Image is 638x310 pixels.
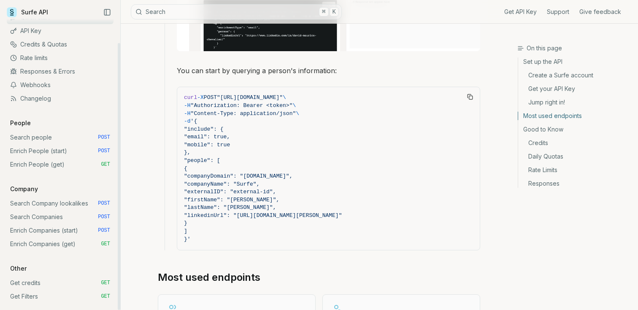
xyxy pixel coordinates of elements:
[184,236,191,242] span: }'
[158,271,260,284] a: Most used endpoints
[7,158,114,171] a: Enrich People (get) GET
[191,118,197,124] span: '{
[547,8,569,16] a: Support
[518,163,631,177] a: Rate Limits
[504,8,537,16] a: Get API Key
[98,227,110,234] span: POST
[184,165,187,172] span: {
[518,82,631,96] a: Get your API Key
[7,185,41,193] p: Company
[7,119,34,127] p: People
[184,149,191,156] span: },
[518,69,631,82] a: Create a Surfe account
[7,290,114,303] a: Get Filters GET
[184,189,276,195] span: "externalID": "external-id",
[518,150,631,163] a: Daily Quotas
[191,110,296,117] span: "Content-Type: application/json"
[184,94,197,101] span: curl
[283,94,286,101] span: \
[518,177,631,188] a: Responses
[101,293,110,300] span: GET
[184,220,187,226] span: }
[184,212,342,219] span: "linkedinUrl": "[URL][DOMAIN_NAME][PERSON_NAME]"
[101,241,110,247] span: GET
[518,123,631,136] a: Good to Know
[98,148,110,154] span: POST
[518,136,631,150] a: Credits
[184,204,276,211] span: "lastName": "[PERSON_NAME]",
[184,197,279,203] span: "firstName": "[PERSON_NAME]",
[184,228,187,234] span: ]
[177,65,480,77] p: You can start by querying a person's information:
[184,110,191,117] span: -H
[319,7,328,16] kbd: ⌘
[98,134,110,141] span: POST
[101,280,110,286] span: GET
[7,197,114,210] a: Search Company lookalikes POST
[184,142,230,148] span: "mobile": true
[7,24,114,38] a: API Key
[7,224,114,237] a: Enrich Companies (start) POST
[7,264,30,273] p: Other
[7,6,48,19] a: Surfe API
[7,51,114,65] a: Rate limits
[184,173,292,179] span: "companyDomain": "[DOMAIN_NAME]",
[518,58,631,69] a: Set up the API
[7,131,114,144] a: Search people POST
[191,102,293,109] span: "Authorization: Bearer <token>"
[7,65,114,78] a: Responses & Errors
[101,161,110,168] span: GET
[184,181,260,187] span: "companyName": "Surfe",
[184,102,191,109] span: -H
[518,109,631,123] a: Most used endpoints
[101,6,114,19] button: Collapse Sidebar
[7,210,114,224] a: Search Companies POST
[7,144,114,158] a: Enrich People (start) POST
[197,94,204,101] span: -X
[217,94,283,101] span: "[URL][DOMAIN_NAME]"
[7,78,114,92] a: Webhooks
[292,102,296,109] span: \
[184,134,230,140] span: "email": true,
[184,157,220,164] span: "people": [
[517,44,631,52] h3: On this page
[98,200,110,207] span: POST
[7,276,114,290] a: Get credits GET
[98,214,110,220] span: POST
[579,8,621,16] a: Give feedback
[7,92,114,105] a: Changelog
[204,94,217,101] span: POST
[184,118,191,124] span: -d
[296,110,299,117] span: \
[7,38,114,51] a: Credits & Quotas
[7,237,114,251] a: Enrich Companies (get) GET
[131,4,342,19] button: Search⌘K
[330,7,339,16] kbd: K
[518,96,631,109] a: Jump right in!
[184,126,224,132] span: "include": {
[464,91,476,103] button: Copy Text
